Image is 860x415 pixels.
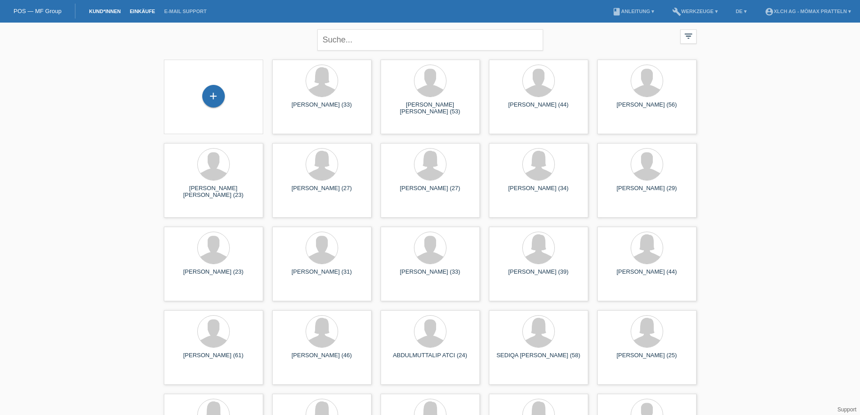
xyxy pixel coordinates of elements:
a: POS — MF Group [14,8,61,14]
a: DE ▾ [731,9,751,14]
a: Einkäufe [125,9,159,14]
div: [PERSON_NAME] (34) [496,185,581,199]
div: [PERSON_NAME] (44) [604,268,689,283]
i: build [672,7,681,16]
div: [PERSON_NAME] (27) [388,185,473,199]
i: account_circle [765,7,774,16]
div: [PERSON_NAME] [PERSON_NAME] (53) [388,101,473,116]
div: [PERSON_NAME] (31) [279,268,364,283]
div: [PERSON_NAME] (23) [171,268,256,283]
div: [PERSON_NAME] (61) [171,352,256,366]
div: [PERSON_NAME] [PERSON_NAME] (23) [171,185,256,199]
div: [PERSON_NAME] (27) [279,185,364,199]
div: ABDULMUTTALIP ATCI (24) [388,352,473,366]
a: bookAnleitung ▾ [608,9,659,14]
i: book [612,7,621,16]
div: Kund*in hinzufügen [203,89,224,104]
a: Kund*innen [84,9,125,14]
div: [PERSON_NAME] (25) [604,352,689,366]
div: [PERSON_NAME] (44) [496,101,581,116]
div: [PERSON_NAME] (33) [388,268,473,283]
div: SEDIQA [PERSON_NAME] (58) [496,352,581,366]
i: filter_list [683,31,693,41]
input: Suche... [317,29,543,51]
a: E-Mail Support [160,9,211,14]
div: [PERSON_NAME] (39) [496,268,581,283]
a: Support [837,406,856,413]
a: account_circleXLCH AG - Mömax Pratteln ▾ [760,9,855,14]
div: [PERSON_NAME] (56) [604,101,689,116]
div: [PERSON_NAME] (29) [604,185,689,199]
a: buildWerkzeuge ▾ [668,9,722,14]
div: [PERSON_NAME] (46) [279,352,364,366]
div: [PERSON_NAME] (33) [279,101,364,116]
